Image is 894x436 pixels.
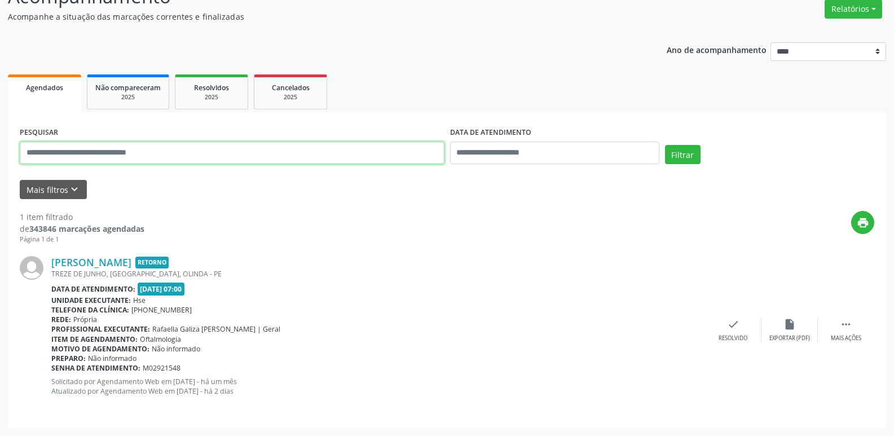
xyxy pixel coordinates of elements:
[20,124,58,142] label: PESQUISAR
[272,83,310,93] span: Cancelados
[51,344,149,354] b: Motivo de agendamento:
[262,93,319,102] div: 2025
[88,354,136,363] span: Não informado
[26,83,63,93] span: Agendados
[51,269,705,279] div: TREZE DE JUNHO, [GEOGRAPHIC_DATA], OLINDA - PE
[51,305,129,315] b: Telefone da clínica:
[29,223,144,234] strong: 343846 marcações agendadas
[51,284,135,294] b: Data de atendimento:
[450,124,531,142] label: DATA DE ATENDIMENTO
[20,180,87,200] button: Mais filtroskeyboard_arrow_down
[667,42,767,56] p: Ano de acompanhamento
[51,334,138,344] b: Item de agendamento:
[133,296,146,305] span: Hse
[727,318,739,331] i: check
[769,334,810,342] div: Exportar (PDF)
[857,217,869,229] i: print
[73,315,97,324] span: Própria
[20,235,144,244] div: Página 1 de 1
[840,318,852,331] i: 
[20,211,144,223] div: 1 item filtrado
[51,324,150,334] b: Profissional executante:
[95,83,161,93] span: Não compareceram
[138,283,185,296] span: [DATE] 07:00
[143,363,180,373] span: M02921548
[719,334,747,342] div: Resolvido
[51,296,131,305] b: Unidade executante:
[194,83,229,93] span: Resolvidos
[51,377,705,396] p: Solicitado por Agendamento Web em [DATE] - há um mês Atualizado por Agendamento Web em [DATE] - h...
[851,211,874,234] button: print
[95,93,161,102] div: 2025
[131,305,192,315] span: [PHONE_NUMBER]
[140,334,181,344] span: Oftalmologia
[20,256,43,280] img: img
[183,93,240,102] div: 2025
[831,334,861,342] div: Mais ações
[20,223,144,235] div: de
[152,344,200,354] span: Não informado
[51,315,71,324] b: Rede:
[51,354,86,363] b: Preparo:
[68,183,81,196] i: keyboard_arrow_down
[152,324,280,334] span: Rafaella Galiza [PERSON_NAME] | Geral
[51,256,131,268] a: [PERSON_NAME]
[783,318,796,331] i: insert_drive_file
[8,11,623,23] p: Acompanhe a situação das marcações correntes e finalizadas
[135,257,169,268] span: Retorno
[51,363,140,373] b: Senha de atendimento:
[665,145,701,164] button: Filtrar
